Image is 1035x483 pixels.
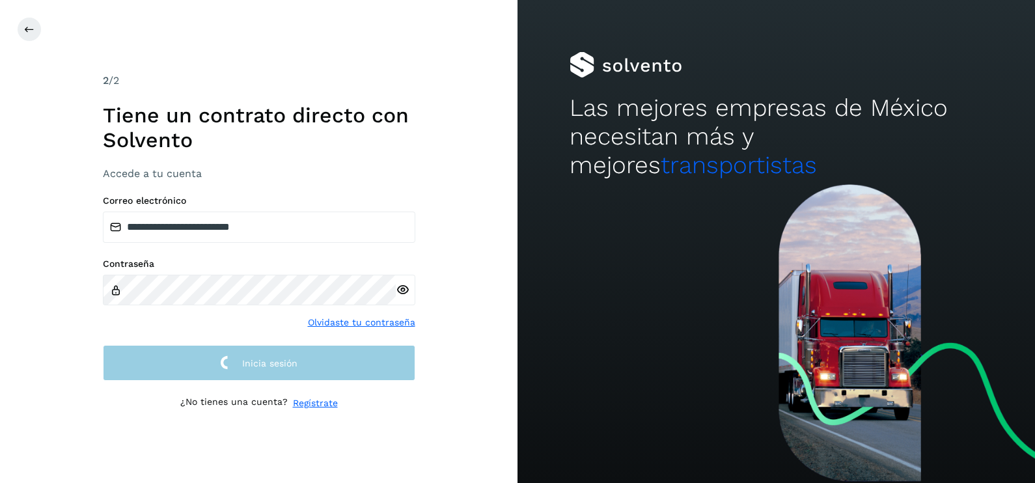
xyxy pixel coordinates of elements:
h1: Tiene un contrato directo con Solvento [103,103,415,153]
span: Inicia sesión [242,359,297,368]
label: Correo electrónico [103,195,415,206]
h2: Las mejores empresas de México necesitan más y mejores [570,94,984,180]
h3: Accede a tu cuenta [103,167,415,180]
a: Regístrate [293,396,338,410]
a: Olvidaste tu contraseña [308,316,415,329]
label: Contraseña [103,258,415,269]
div: /2 [103,73,415,89]
span: transportistas [661,151,817,179]
p: ¿No tienes una cuenta? [180,396,288,410]
button: Inicia sesión [103,345,415,381]
span: 2 [103,74,109,87]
